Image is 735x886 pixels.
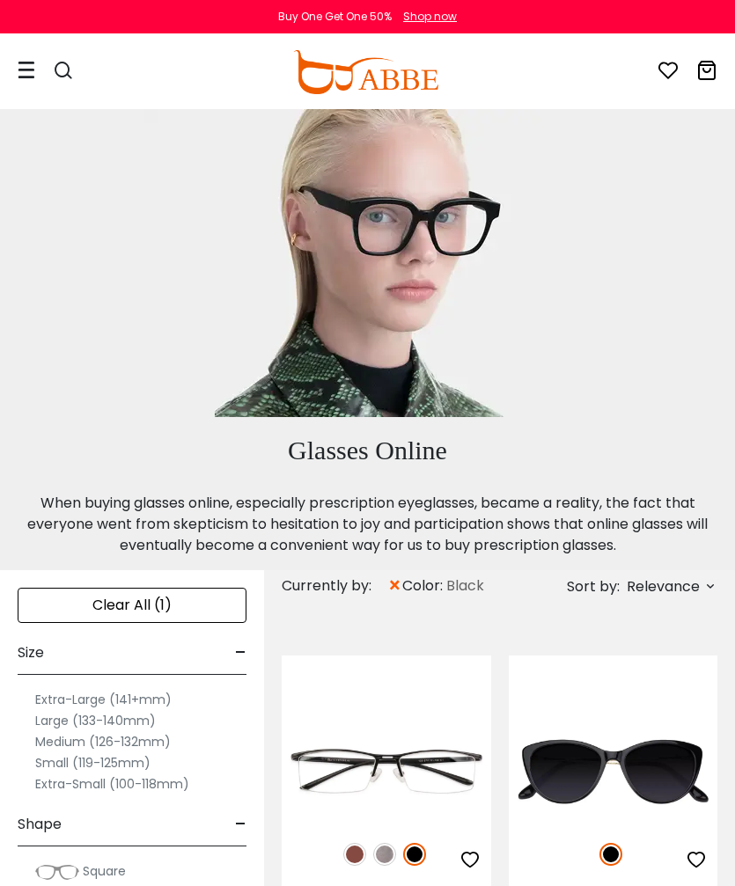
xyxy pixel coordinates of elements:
[9,493,726,556] p: When buying glasses online, especially prescription eyeglasses, became a reality, the fact that e...
[278,9,392,25] div: Buy One Get One 50%
[509,719,718,824] img: Black Benson - Combination ,Universal Bridge Fit
[35,689,172,710] label: Extra-Large (141+mm)
[35,752,151,773] label: Small (119-125mm)
[35,710,156,731] label: Large (133-140mm)
[343,843,366,866] img: Brown
[35,863,79,881] img: Square.png
[394,9,457,24] a: Shop now
[403,9,457,25] div: Shop now
[282,570,387,602] div: Currently by:
[446,575,484,597] span: Black
[293,50,437,94] img: abbeglasses.com
[9,435,726,466] h1: Glasses Online
[403,843,426,866] img: Black
[373,843,396,866] img: Gun
[235,632,246,674] span: -
[18,632,44,674] span: Size
[35,731,171,752] label: Medium (126-132mm)
[144,109,592,417] img: glasses online
[402,575,446,597] span: color:
[18,588,246,623] div: Clear All (1)
[567,576,620,597] span: Sort by:
[35,773,189,794] label: Extra-Small (100-118mm)
[235,803,246,846] span: -
[387,570,402,602] span: ×
[627,571,700,603] span: Relevance
[83,862,126,880] span: Square
[18,803,62,846] span: Shape
[599,843,622,866] img: Black
[282,719,491,824] img: Black Mateo - Metal ,Adjust Nose Pads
